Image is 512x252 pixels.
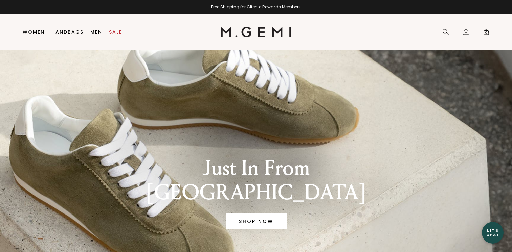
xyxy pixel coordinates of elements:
a: Sale [109,29,122,35]
div: Let's Chat [482,228,504,237]
div: Just In From [GEOGRAPHIC_DATA] [139,156,374,205]
a: Men [90,29,102,35]
a: Banner primary button [226,213,287,229]
span: 0 [483,30,490,37]
a: Women [23,29,45,35]
a: Handbags [51,29,84,35]
img: M.Gemi [221,27,291,37]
